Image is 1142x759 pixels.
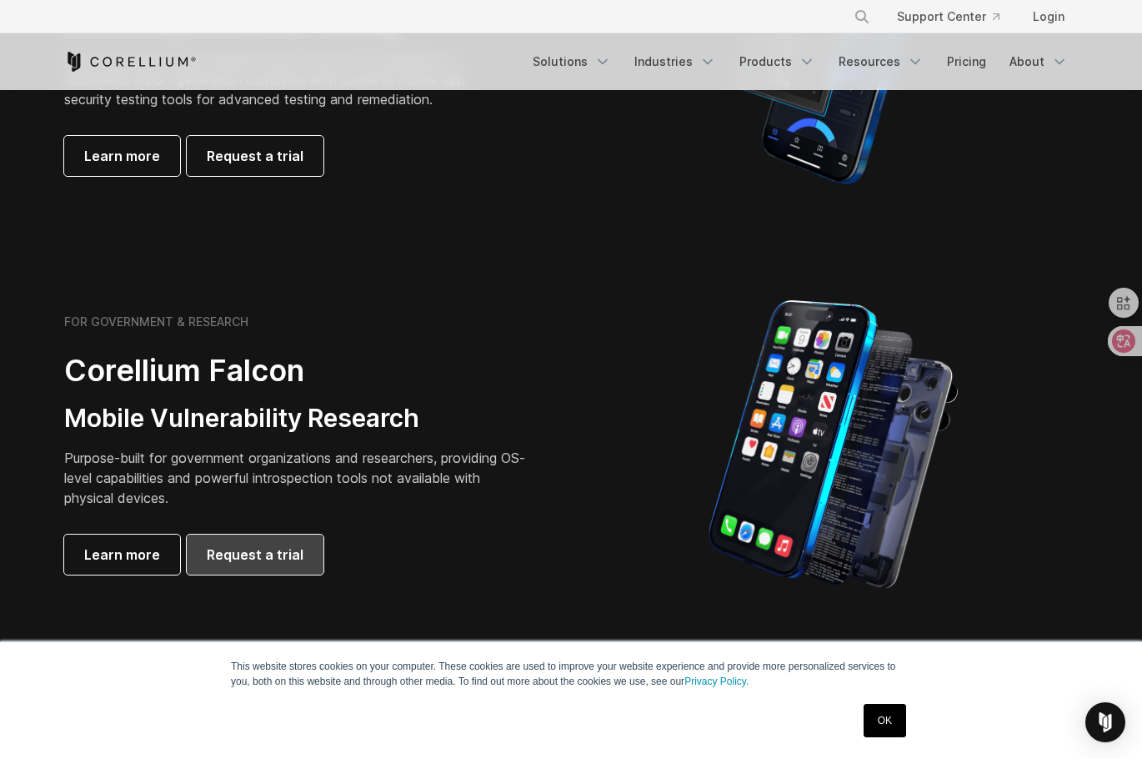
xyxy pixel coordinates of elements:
[64,352,531,390] h2: Corellium Falcon
[829,47,934,77] a: Resources
[64,448,531,508] p: Purpose-built for government organizations and researchers, providing OS-level capabilities and p...
[64,52,197,72] a: Corellium Home
[231,659,911,689] p: This website stores cookies on your computer. These cookies are used to improve your website expe...
[64,403,531,435] h3: Mobile Vulnerability Research
[884,2,1013,32] a: Support Center
[864,704,906,737] a: OK
[834,2,1078,32] div: Navigation Menu
[207,146,303,166] span: Request a trial
[999,47,1078,77] a: About
[64,136,180,176] a: Learn more
[523,47,1078,77] div: Navigation Menu
[729,47,825,77] a: Products
[207,545,303,565] span: Request a trial
[84,146,160,166] span: Learn more
[64,535,180,575] a: Learn more
[187,535,323,575] a: Request a trial
[523,47,621,77] a: Solutions
[84,545,160,565] span: Learn more
[1019,2,1078,32] a: Login
[847,2,877,32] button: Search
[684,676,749,687] a: Privacy Policy.
[1085,702,1125,742] div: Open Intercom Messenger
[187,136,323,176] a: Request a trial
[64,314,248,329] h6: FOR GOVERNMENT & RESEARCH
[708,299,959,591] img: iPhone model separated into the mechanics used to build the physical device.
[937,47,996,77] a: Pricing
[624,47,726,77] a: Industries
